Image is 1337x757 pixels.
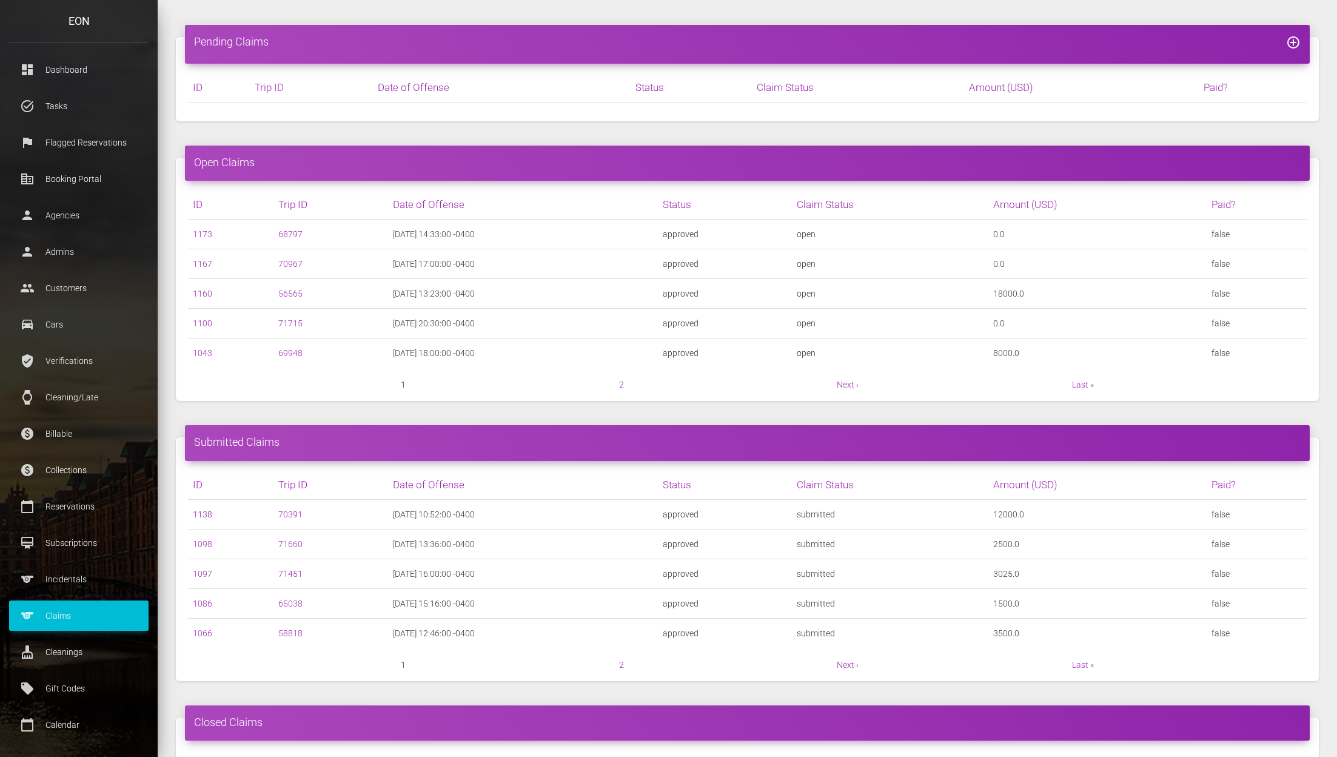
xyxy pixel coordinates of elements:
td: false [1207,618,1307,648]
a: 71715 [278,318,303,328]
td: submitted [792,588,988,618]
a: calendar_today Calendar [9,710,149,740]
td: [DATE] 10:52:00 -0400 [388,499,658,529]
a: Last » [1072,380,1094,389]
a: person Admins [9,237,149,267]
td: [DATE] 13:36:00 -0400 [388,529,658,559]
th: Status [631,73,752,103]
p: Agencies [18,206,139,224]
th: Trip ID [273,190,388,220]
td: approved [658,588,792,618]
p: Cleaning/Late [18,388,139,406]
p: Subscriptions [18,534,139,552]
th: Amount (USD) [988,470,1207,500]
td: approved [658,309,792,338]
td: open [792,249,988,279]
a: add_circle_outline [1286,35,1301,48]
p: Billable [18,425,139,443]
td: open [792,220,988,249]
a: 1100 [193,318,212,328]
p: Cars [18,315,139,334]
a: person Agencies [9,200,149,230]
p: Admins [18,243,139,261]
p: Incidentals [18,570,139,588]
h4: Submitted Claims [194,434,1301,449]
a: 1167 [193,259,212,269]
th: Paid? [1207,190,1307,220]
a: 71451 [278,569,303,579]
td: submitted [792,618,988,648]
th: Date of Offense [373,73,631,103]
p: Calendar [18,716,139,734]
th: Trip ID [250,73,373,103]
th: Claim Status [752,73,963,103]
a: 69948 [278,348,303,358]
p: Booking Portal [18,170,139,188]
a: Next › [837,660,859,670]
td: false [1207,309,1307,338]
th: Paid? [1199,73,1307,103]
a: task_alt Tasks [9,91,149,121]
a: 68797 [278,229,303,239]
th: Status [658,470,792,500]
a: 1066 [193,628,212,638]
td: [DATE] 13:23:00 -0400 [388,279,658,309]
a: corporate_fare Booking Portal [9,164,149,194]
a: watch Cleaning/Late [9,382,149,412]
td: [DATE] 17:00:00 -0400 [388,249,658,279]
a: 65038 [278,599,303,608]
th: Trip ID [273,470,388,500]
a: people Customers [9,273,149,303]
td: [DATE] 12:46:00 -0400 [388,618,658,648]
a: card_membership Subscriptions [9,528,149,558]
a: 58818 [278,628,303,638]
h4: Closed Claims [194,715,1301,730]
td: approved [658,249,792,279]
a: paid Billable [9,419,149,449]
th: Claim Status [792,190,988,220]
td: 2500.0 [988,529,1207,559]
td: false [1207,220,1307,249]
h4: Pending Claims [194,34,1301,49]
td: [DATE] 18:00:00 -0400 [388,338,658,368]
td: open [792,279,988,309]
th: Date of Offense [388,190,658,220]
a: 70967 [278,259,303,269]
td: false [1207,529,1307,559]
th: Date of Offense [388,470,658,500]
a: 70391 [278,510,303,519]
a: sports Incidentals [9,564,149,594]
th: Amount (USD) [988,190,1207,220]
a: paid Collections [9,455,149,485]
th: Status [658,190,792,220]
th: Claim Status [792,470,988,500]
a: 1138 [193,510,212,519]
a: cleaning_services Cleanings [9,637,149,667]
td: 3500.0 [988,618,1207,648]
a: 71660 [278,539,303,549]
td: false [1207,249,1307,279]
span: 1 [401,377,406,392]
a: 2 [619,380,624,389]
td: [DATE] 15:16:00 -0400 [388,588,658,618]
a: 1098 [193,539,212,549]
p: Dashboard [18,61,139,79]
a: 1173 [193,229,212,239]
td: approved [658,338,792,368]
td: open [792,338,988,368]
p: Collections [18,461,139,479]
th: ID [188,190,273,220]
td: 18000.0 [988,279,1207,309]
td: 0.0 [988,309,1207,338]
a: 2 [619,660,624,670]
td: [DATE] 14:33:00 -0400 [388,220,658,249]
span: 1 [401,658,406,672]
p: Cleanings [18,643,139,661]
a: local_offer Gift Codes [9,673,149,704]
a: 1097 [193,569,212,579]
td: false [1207,279,1307,309]
a: drive_eta Cars [9,309,149,340]
td: 8000.0 [988,338,1207,368]
a: 1086 [193,599,212,608]
i: add_circle_outline [1286,35,1301,50]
